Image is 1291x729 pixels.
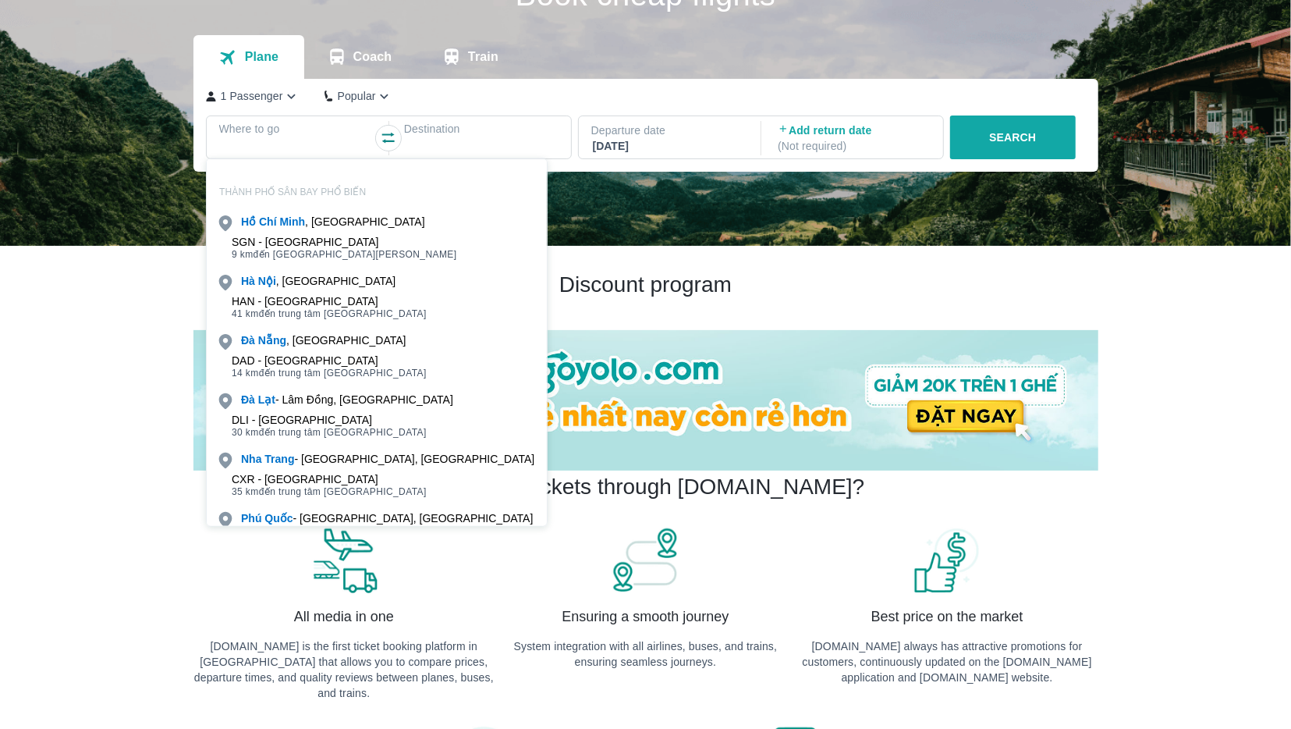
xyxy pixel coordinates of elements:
p: SEARCH [989,130,1036,145]
b: Hồ [241,215,256,228]
b: Nẵng [258,334,286,347]
div: DAD - [GEOGRAPHIC_DATA] [232,354,427,367]
div: - [GEOGRAPHIC_DATA], [GEOGRAPHIC_DATA] [241,510,533,526]
b: Nội [258,275,276,287]
p: Add return date [778,123,929,154]
b: Quốc [264,512,293,525]
b: Chí [259,215,277,228]
span: đến trung tâm [GEOGRAPHIC_DATA] [232,308,427,320]
p: ( Not required ) [778,138,929,154]
b: Minh [279,215,305,228]
span: 9 km [232,249,254,260]
p: Plane [245,49,278,65]
img: banner-home [193,330,1098,471]
span: Best price on the market [871,607,1023,626]
h2: Why book tickets through [DOMAIN_NAME]? [427,473,865,501]
img: banner [610,526,680,595]
b: Đà [241,393,255,406]
span: All media in one [294,607,394,626]
span: 41 km [232,308,259,319]
div: , [GEOGRAPHIC_DATA] [241,273,395,289]
div: , [GEOGRAPHIC_DATA] [241,332,406,348]
p: [DOMAIN_NAME] is the first ticket booking platform in [GEOGRAPHIC_DATA] that allows you to compar... [193,638,495,701]
button: SEARCH [950,116,1076,159]
h2: Discount program [193,271,1098,299]
span: đến [GEOGRAPHIC_DATA][PERSON_NAME] [232,248,457,261]
b: Đà [241,334,255,347]
p: System integration with all airlines, buses, and trains, ensuring seamless journeys. [495,638,796,670]
span: đến trung tâm [GEOGRAPHIC_DATA] [232,426,427,439]
div: CXR - [GEOGRAPHIC_DATA] [232,473,427,485]
p: Where to go [219,121,374,137]
button: Popular [325,88,392,105]
p: Coach [353,49,392,65]
p: THÀNH PHỐ SÂN BAY PHỔ BIẾN [207,186,547,198]
span: 14 km [232,368,259,379]
img: banner [309,526,379,595]
div: - [GEOGRAPHIC_DATA], [GEOGRAPHIC_DATA] [241,451,534,467]
div: HAN - [GEOGRAPHIC_DATA] [232,295,427,308]
p: Popular [338,88,376,104]
img: banner [912,526,982,595]
p: [DOMAIN_NAME] always has attractive promotions for customers, continuously updated on the [DOMAIN... [796,638,1098,685]
div: - Lâm Đồng, [GEOGRAPHIC_DATA] [241,392,453,407]
div: , [GEOGRAPHIC_DATA] [241,214,425,229]
div: transportation tabs [193,35,526,79]
div: SGN - [GEOGRAPHIC_DATA] [232,236,457,248]
span: đến trung tâm [GEOGRAPHIC_DATA] [232,485,427,498]
p: Destination [404,121,559,137]
p: Departure date [591,123,746,138]
b: Phú [241,512,261,525]
button: 1 Passenger [206,88,300,105]
span: 30 km [232,427,259,438]
span: đến trung tâm [GEOGRAPHIC_DATA] [232,367,427,379]
b: Hà [241,275,255,287]
span: Ensuring a smooth journey [562,607,729,626]
b: Lạt [258,393,275,406]
div: [DATE] [593,138,744,154]
span: 35 km [232,486,259,497]
b: Trang [264,453,294,465]
b: Nha [241,453,261,465]
p: 1 Passenger [221,88,283,104]
div: DLI - [GEOGRAPHIC_DATA] [232,414,427,426]
p: Train [468,49,498,65]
